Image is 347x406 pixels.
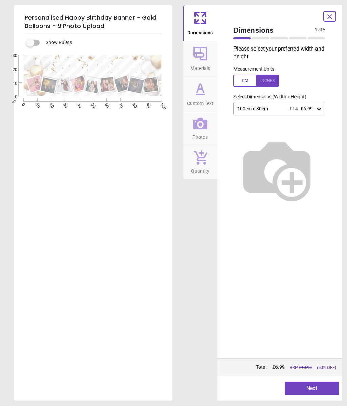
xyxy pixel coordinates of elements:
[228,94,306,100] label: Select Dimensions (Width x Height)
[4,53,17,59] span: 30
[233,25,315,35] span: Dimensions
[11,98,17,104] span: cm
[183,145,217,179] button: Quantity
[315,27,325,33] span: 1 of 5
[4,94,17,100] span: 0
[192,131,208,141] span: Photos
[4,81,17,86] span: 10
[187,26,213,36] span: Dimensions
[233,126,320,213] img: Helper for size comparison
[290,365,312,371] span: RRP
[299,365,312,370] span: £ 13.98
[233,66,274,73] label: Measurement Units
[25,11,162,33] h5: Personalised Happy Birthday Banner - Gold Balloons - 9 Photo Upload
[290,106,298,111] span: £14
[233,45,331,60] p: Please select your preferred width and height
[190,62,210,72] span: Materials
[301,106,313,111] span: £6.99
[233,364,336,371] div: Total:
[317,365,336,371] span: (50% OFF)
[237,106,316,112] div: 100cm x 30cm
[183,76,217,112] button: Custom Text
[183,41,217,76] button: Materials
[183,5,217,41] button: Dimensions
[285,382,339,395] button: Next
[187,97,213,107] span: Custom Text
[183,112,217,145] button: Photos
[272,364,285,371] span: £
[4,67,17,73] span: 20
[191,165,209,175] span: Quantity
[30,39,172,47] div: Show Rulers
[275,364,285,370] span: 6.99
